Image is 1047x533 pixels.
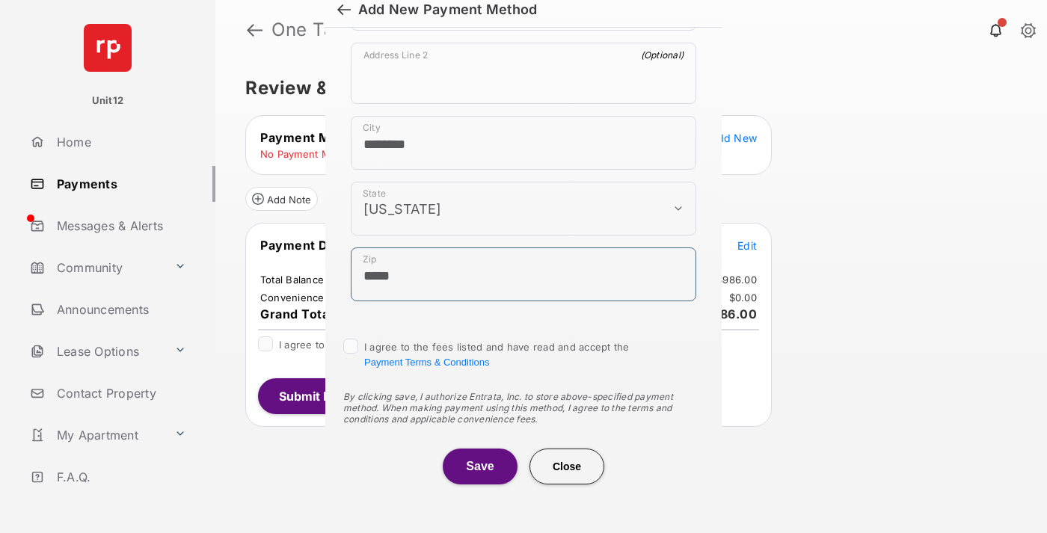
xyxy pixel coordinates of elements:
[351,43,696,104] div: payment_method_screening[postal_addresses][addressLine2]
[364,357,489,368] button: I agree to the fees listed and have read and accept the
[364,341,630,368] span: I agree to the fees listed and have read and accept the
[351,182,696,235] div: payment_method_screening[postal_addresses][administrativeArea]
[358,1,537,18] div: Add New Payment Method
[351,247,696,301] div: payment_method_screening[postal_addresses][postalCode]
[343,391,704,425] div: By clicking save, I authorize Entrata, Inc. to store above-specified payment method. When making ...
[529,449,604,484] button: Close
[351,116,696,170] div: payment_method_screening[postal_addresses][locality]
[443,449,518,484] button: Save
